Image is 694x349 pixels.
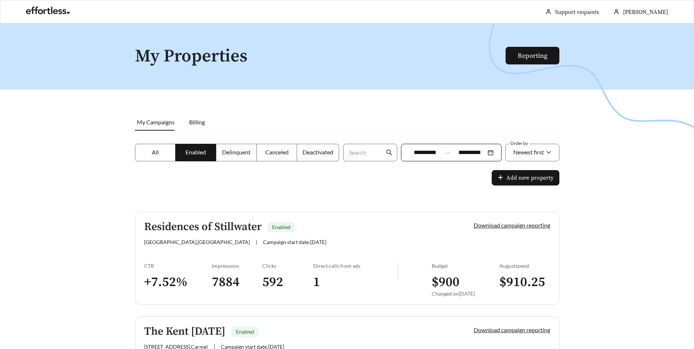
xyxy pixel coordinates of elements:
span: Delinquent [222,149,251,155]
a: Support requests [555,8,599,16]
div: CTR [144,263,212,269]
h3: $ 910.25 [499,274,550,290]
a: Residences of StillwaterEnabled[GEOGRAPHIC_DATA],[GEOGRAPHIC_DATA]|Campaign start date:[DATE]Down... [135,212,559,305]
div: Impressions [212,263,263,269]
span: Canceled [265,149,289,155]
h3: + 7.52 % [144,274,212,290]
h5: The Kent [DATE] [144,326,225,338]
a: Download campaign reporting [474,326,550,333]
h3: 1 [313,274,398,290]
h3: $ 900 [432,274,499,290]
span: Add new property [506,173,554,182]
h1: My Properties [135,47,506,66]
span: Campaign start date: [DATE] [263,239,326,245]
span: swap-right [444,149,451,156]
span: | [256,239,257,245]
span: Newest first [513,149,544,155]
a: Download campaign reporting [474,222,550,229]
span: plus [498,174,503,181]
span: Deactivated [303,149,333,155]
span: [PERSON_NAME] [623,8,668,16]
button: plusAdd new property [492,170,559,185]
div: Direct calls from ads [313,263,398,269]
span: Enabled [185,149,206,155]
span: [GEOGRAPHIC_DATA] , [GEOGRAPHIC_DATA] [144,239,250,245]
h3: 7884 [212,274,263,290]
span: to [444,149,451,156]
span: All [152,149,159,155]
div: Changed on [DATE] [432,290,499,297]
div: August spend [499,263,550,269]
button: Reporting [506,47,559,64]
div: Budget [432,263,499,269]
span: search [386,149,393,156]
h5: Residences of Stillwater [144,221,262,233]
h3: 592 [262,274,313,290]
span: Enabled [272,224,290,230]
div: Clicks [262,263,313,269]
span: Enabled [236,329,254,335]
a: Reporting [518,52,547,60]
span: Billing [189,119,205,125]
span: My Campaigns [137,119,175,125]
